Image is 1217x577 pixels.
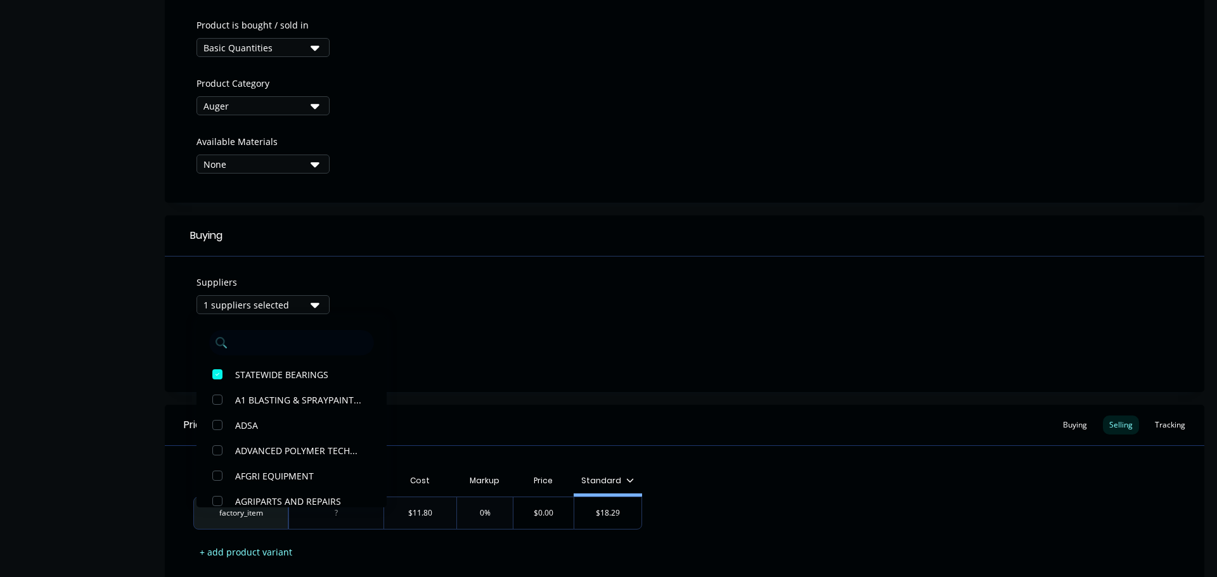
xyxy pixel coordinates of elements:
[193,468,288,493] div: MYOB Item #
[196,276,330,289] label: Suppliers
[203,41,305,54] div: Basic Quantities
[196,38,330,57] button: Basic Quantities
[235,393,362,406] div: A1 BLASTING & SPRAYPAINTING
[1149,415,1192,434] div: Tracking
[581,475,634,486] div: Standard
[196,135,330,148] label: Available Materials
[235,418,362,431] div: ADSA
[574,497,642,529] div: $18.29
[193,497,642,529] div: factory_item$11.800%$0.00$18.29
[196,96,330,115] button: Auger
[383,468,456,493] div: Cost
[184,417,216,433] div: Pricing
[203,298,305,312] div: 1 suppliers selected
[235,443,362,457] div: ADVANCED POLYMER TECHNOLOGY
[206,507,276,519] div: factory_item
[456,468,513,493] div: Markup
[235,367,362,381] div: STATEWIDE BEARINGS
[196,155,330,174] button: None
[196,77,323,90] label: Product Category
[196,18,323,32] label: Product is bought / sold in
[453,497,517,529] div: 0%
[513,468,574,493] div: Price
[196,295,330,314] button: 1 suppliers selected
[165,215,1204,257] div: Buying
[235,469,362,482] div: AFGRI EQUIPMENT
[235,494,362,507] div: AGRIPARTS AND REPAIRS
[1103,415,1139,434] div: Selling
[512,497,575,529] div: $0.00
[203,158,305,171] div: None
[203,99,305,113] div: Auger
[384,497,456,529] div: $11.80
[193,542,299,562] div: + add product variant
[1057,415,1093,434] div: Buying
